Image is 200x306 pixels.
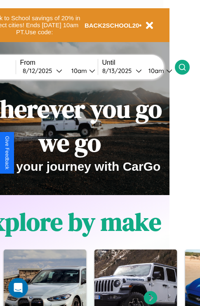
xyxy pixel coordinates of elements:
label: Until [102,59,175,66]
b: BACK2SCHOOL20 [85,22,139,29]
div: 10am [67,67,89,75]
button: 10am [65,66,98,75]
div: Open Intercom Messenger [8,278,28,298]
button: 8/12/2025 [20,66,65,75]
div: 8 / 12 / 2025 [23,67,56,75]
label: From [20,59,98,66]
div: 10am [144,67,166,75]
button: 10am [142,66,175,75]
div: Give Feedback [4,136,10,169]
div: 8 / 13 / 2025 [102,67,136,75]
